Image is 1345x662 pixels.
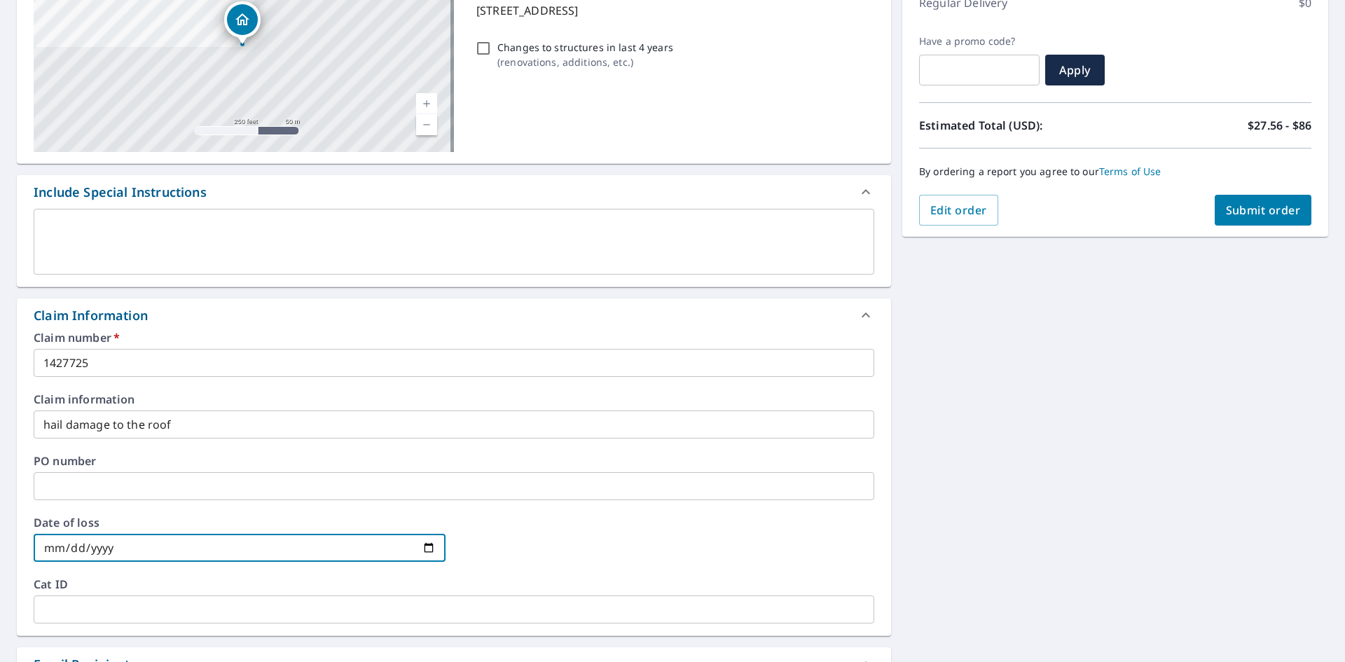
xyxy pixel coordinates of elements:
[1045,55,1105,85] button: Apply
[224,1,261,45] div: Dropped pin, building 1, Residential property, 10769 300th Ave Waseca, MN 56093
[497,55,673,69] p: ( renovations, additions, etc. )
[416,114,437,135] a: Current Level 17, Zoom Out
[17,298,891,332] div: Claim Information
[919,195,998,226] button: Edit order
[34,579,874,590] label: Cat ID
[1099,165,1161,178] a: Terms of Use
[1215,195,1312,226] button: Submit order
[1056,62,1094,78] span: Apply
[919,117,1115,134] p: Estimated Total (USD):
[476,2,869,19] p: [STREET_ADDRESS]
[34,455,874,467] label: PO number
[17,175,891,209] div: Include Special Instructions
[930,202,987,218] span: Edit order
[497,40,673,55] p: Changes to structures in last 4 years
[34,517,446,528] label: Date of loss
[34,306,148,325] div: Claim Information
[919,165,1311,178] p: By ordering a report you agree to our
[34,183,207,202] div: Include Special Instructions
[416,93,437,114] a: Current Level 17, Zoom In
[919,35,1040,48] label: Have a promo code?
[34,332,874,343] label: Claim number
[34,394,874,405] label: Claim information
[1248,117,1311,134] p: $27.56 - $86
[1226,202,1301,218] span: Submit order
